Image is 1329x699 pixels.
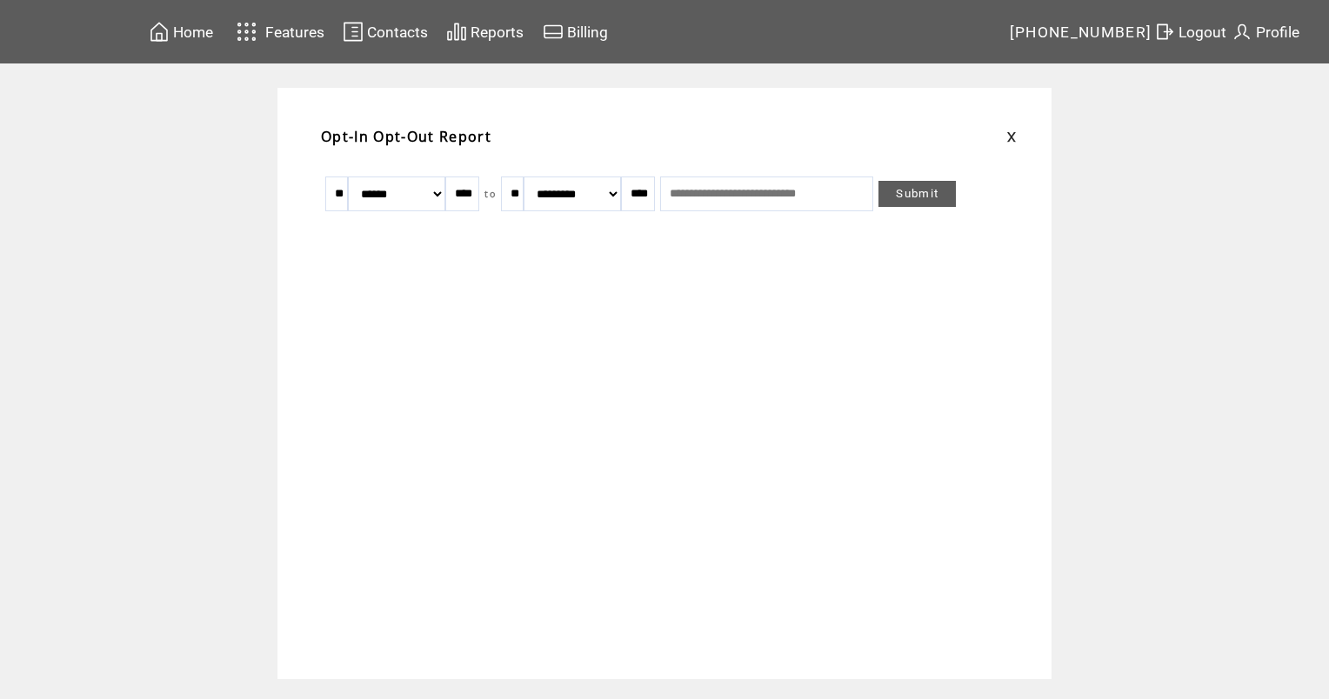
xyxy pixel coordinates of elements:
[367,23,428,41] span: Contacts
[471,23,524,41] span: Reports
[340,18,431,45] a: Contacts
[444,18,526,45] a: Reports
[1010,23,1152,41] span: [PHONE_NUMBER]
[231,17,262,46] img: features.svg
[265,23,324,41] span: Features
[1229,18,1302,45] a: Profile
[343,21,364,43] img: contacts.svg
[1179,23,1226,41] span: Logout
[1232,21,1252,43] img: profile.svg
[1152,18,1229,45] a: Logout
[484,188,496,200] span: to
[446,21,467,43] img: chart.svg
[229,15,327,49] a: Features
[567,23,608,41] span: Billing
[1256,23,1299,41] span: Profile
[146,18,216,45] a: Home
[543,21,564,43] img: creidtcard.svg
[173,23,213,41] span: Home
[321,127,491,146] span: Opt-In Opt-Out Report
[878,181,956,207] a: Submit
[540,18,611,45] a: Billing
[149,21,170,43] img: home.svg
[1154,21,1175,43] img: exit.svg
